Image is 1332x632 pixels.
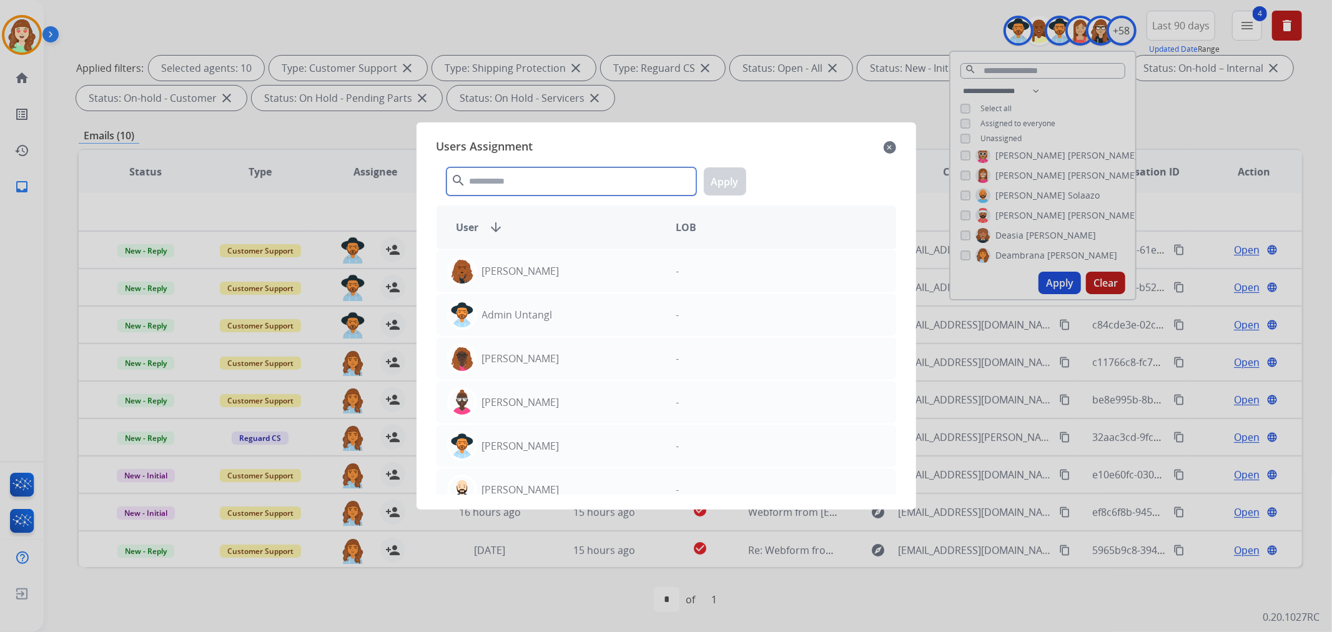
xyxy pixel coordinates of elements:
[489,220,504,235] mat-icon: arrow_downward
[482,482,560,497] p: [PERSON_NAME]
[676,264,679,279] p: -
[451,173,466,188] mat-icon: search
[446,220,666,235] div: User
[482,395,560,410] p: [PERSON_NAME]
[676,351,679,366] p: -
[704,167,746,195] button: Apply
[884,140,896,155] mat-icon: close
[482,438,560,453] p: [PERSON_NAME]
[676,395,679,410] p: -
[437,137,533,157] span: Users Assignment
[482,351,560,366] p: [PERSON_NAME]
[676,307,679,322] p: -
[482,264,560,279] p: [PERSON_NAME]
[676,438,679,453] p: -
[676,482,679,497] p: -
[676,220,697,235] span: LOB
[482,307,553,322] p: Admin Untangl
